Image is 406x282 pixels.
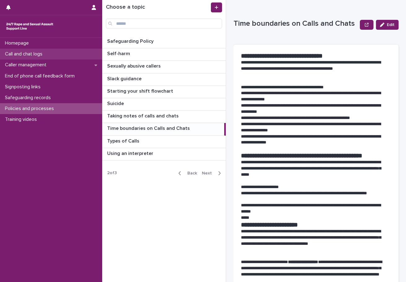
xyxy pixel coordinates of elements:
[202,171,216,175] span: Next
[2,106,59,112] p: Policies and processes
[2,95,56,101] p: Safeguarding records
[387,23,395,27] span: Edit
[102,111,226,123] a: Taking notes of calls and chatsTaking notes of calls and chats
[184,171,197,175] span: Back
[102,98,226,111] a: SuicideSuicide
[102,136,226,148] a: Types of CallsTypes of Calls
[2,73,80,79] p: End of phone call feedback form
[376,20,399,30] button: Edit
[2,40,34,46] p: Homepage
[107,112,180,119] p: Taking notes of calls and chats
[107,50,131,57] p: Self-harm
[106,4,210,11] h1: Choose a topic
[234,19,357,28] p: Time boundaries on Calls and Chats
[107,37,155,44] p: Safeguarding Policy
[102,86,226,98] a: Starting your shift flowchartStarting your shift flowchart
[107,124,191,131] p: Time boundaries on Calls and Chats
[107,62,162,69] p: Sexually abusive callers
[107,99,125,107] p: Suicide
[107,137,141,144] p: Types of Calls
[102,73,226,86] a: Slack guidanceSlack guidance
[2,117,42,122] p: Training videos
[102,36,226,48] a: Safeguarding PolicySafeguarding Policy
[106,19,222,29] input: Search
[107,87,174,94] p: Starting your shift flowchart
[107,149,155,156] p: Using an interpreter
[2,62,51,68] p: Caller management
[2,84,46,90] p: Signposting links
[102,48,226,61] a: Self-harmSelf-harm
[102,165,122,181] p: 2 of 3
[5,20,55,33] img: rhQMoQhaT3yELyF149Cw
[107,75,143,82] p: Slack guidance
[2,51,47,57] p: Call and chat logs
[102,61,226,73] a: Sexually abusive callersSexually abusive callers
[173,170,199,176] button: Back
[199,170,226,176] button: Next
[102,148,226,161] a: Using an interpreterUsing an interpreter
[102,123,226,135] a: Time boundaries on Calls and ChatsTime boundaries on Calls and Chats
